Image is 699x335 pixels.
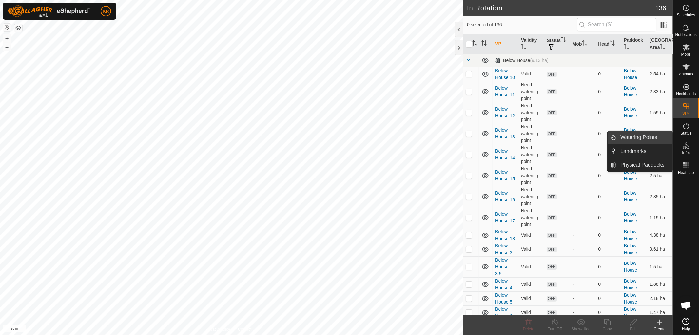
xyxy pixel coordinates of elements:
td: Need watering point [518,165,544,186]
a: Below House [624,106,637,118]
td: Valid [518,277,544,291]
span: OFF [547,215,556,220]
a: Below House [624,261,637,273]
input: Search (S) [577,18,656,31]
div: Create [647,326,673,332]
td: 0 [595,67,621,81]
span: Neckbands [676,92,696,96]
td: Valid [518,228,544,242]
td: 4.38 ha [647,228,673,242]
span: KR [103,8,109,15]
p-sorticon: Activate to sort [521,45,526,50]
th: VP [493,34,518,54]
a: Privacy Policy [206,326,230,332]
a: Below House 6 [495,306,512,319]
td: 1.19 ha [647,207,673,228]
div: - [573,295,593,302]
span: Watering Points [621,134,657,141]
span: Delete [523,327,534,331]
span: VPs [682,112,689,115]
th: Status [544,34,570,54]
span: Notifications [675,33,697,37]
div: Below House [495,58,549,63]
th: Mob [570,34,596,54]
a: Below House 17 [495,211,515,223]
div: - [573,151,593,158]
a: Below House 15 [495,169,515,181]
a: Below House [624,211,637,223]
a: Below House [624,229,637,241]
td: 2.33 ha [647,81,673,102]
button: + [3,34,11,42]
span: OFF [547,173,556,178]
span: 136 [655,3,666,13]
td: 1.91 ha [647,123,673,144]
div: Turn Off [542,326,568,332]
div: - [573,88,593,95]
span: OFF [547,264,556,270]
div: Show/Hide [568,326,594,332]
span: Schedules [677,13,695,17]
span: OFF [547,152,556,157]
p-sorticon: Activate to sort [481,41,487,47]
p-sorticon: Activate to sort [660,45,665,50]
a: Below House [624,190,637,202]
span: OFF [547,72,556,77]
td: 1.47 ha [647,305,673,320]
span: OFF [547,247,556,252]
span: Physical Paddocks [621,161,665,169]
div: - [573,246,593,253]
button: Reset Map [3,24,11,31]
td: 0 [595,291,621,305]
p-sorticon: Activate to sort [582,41,587,47]
td: 0 [595,228,621,242]
td: Valid [518,67,544,81]
a: Below House 5 [495,292,512,304]
span: Heatmap [678,171,694,175]
th: Paddock [621,34,647,54]
a: Below House 13 [495,127,515,139]
button: – [3,43,11,51]
span: OFF [547,310,556,316]
td: 0 [595,102,621,123]
td: 2.85 ha [647,186,673,207]
td: 0 [595,81,621,102]
td: Need watering point [518,207,544,228]
a: Below House 3 [495,243,512,255]
a: Below House [624,85,637,97]
a: Below House 14 [495,148,515,160]
th: Head [595,34,621,54]
span: Animals [679,72,693,76]
span: OFF [547,282,556,287]
div: - [573,309,593,316]
td: 3.61 ha [647,242,673,256]
a: Below House [624,278,637,290]
li: Landmarks [608,145,672,158]
td: 2.54 ha [647,67,673,81]
a: Below House 16 [495,190,515,202]
td: Need watering point [518,144,544,165]
a: Physical Paddocks [617,158,673,172]
td: 0 [595,305,621,320]
div: - [573,193,593,200]
a: Help [673,315,699,333]
span: 0 selected of 136 [467,21,577,28]
td: 1.59 ha [647,102,673,123]
td: Valid [518,291,544,305]
td: 0 [595,256,621,277]
a: Below House 18 [495,229,515,241]
div: - [573,281,593,288]
td: 0 [595,242,621,256]
td: Need watering point [518,123,544,144]
a: Landmarks [617,145,673,158]
span: (9.13 ha) [530,58,549,63]
td: 1.5 ha [647,256,673,277]
img: Gallagher Logo [8,5,90,17]
span: OFF [547,131,556,136]
td: Valid [518,305,544,320]
th: [GEOGRAPHIC_DATA] Area [647,34,673,54]
td: Valid [518,256,544,277]
h2: In Rotation [467,4,655,12]
span: Landmarks [621,147,647,155]
div: - [573,172,593,179]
